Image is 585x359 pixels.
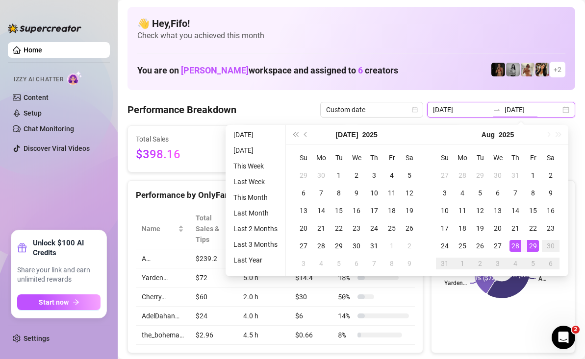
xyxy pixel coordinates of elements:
[545,169,557,181] div: 2
[545,205,557,216] div: 16
[137,65,398,76] h1: You are on workspace and assigned to creators
[386,187,398,199] div: 11
[401,167,418,184] td: 2025-07-05
[554,64,561,75] span: + 2
[136,209,190,249] th: Name
[542,237,560,255] td: 2025-08-30
[509,205,521,216] div: 14
[365,202,383,219] td: 2025-07-17
[348,255,365,272] td: 2025-08-06
[229,239,281,250] li: Last 3 Months
[404,240,415,252] div: 2
[136,134,225,144] span: Total Sales
[507,255,524,272] td: 2025-09-04
[229,207,281,219] li: Last Month
[457,258,468,269] div: 1
[24,335,50,342] a: Settings
[412,107,418,113] span: calendar
[312,184,330,202] td: 2025-07-07
[404,222,415,234] div: 26
[229,191,281,203] li: This Month
[439,240,451,252] div: 24
[289,326,332,345] td: $0.66
[333,240,345,252] div: 29
[474,205,486,216] div: 12
[330,167,348,184] td: 2025-07-01
[493,106,501,114] span: swap-right
[333,222,345,234] div: 22
[507,202,524,219] td: 2025-08-14
[348,149,365,167] th: We
[471,219,489,237] td: 2025-08-19
[326,102,417,117] span: Custom date
[457,187,468,199] div: 4
[383,149,401,167] th: Fr
[436,202,454,219] td: 2025-08-10
[368,169,380,181] div: 3
[383,202,401,219] td: 2025-07-18
[298,205,309,216] div: 13
[524,202,542,219] td: 2025-08-15
[499,125,514,144] button: Choose a year
[439,222,451,234] div: 17
[454,202,471,219] td: 2025-08-11
[386,205,398,216] div: 18
[489,219,507,237] td: 2025-08-20
[237,326,289,345] td: 4.5 h
[401,255,418,272] td: 2025-08-09
[298,187,309,199] div: 6
[368,258,380,269] div: 7
[401,184,418,202] td: 2025-07-12
[471,167,489,184] td: 2025-07-29
[401,237,418,255] td: 2025-08-02
[527,187,539,199] div: 8
[454,237,471,255] td: 2025-08-25
[330,255,348,272] td: 2025-08-05
[136,249,190,268] td: A…
[545,187,557,199] div: 9
[237,287,289,307] td: 2.0 h
[190,209,237,249] th: Total Sales & Tips
[527,222,539,234] div: 22
[229,160,281,172] li: This Week
[454,184,471,202] td: 2025-08-04
[229,176,281,188] li: Last Week
[383,237,401,255] td: 2025-08-01
[509,240,521,252] div: 28
[315,258,327,269] div: 4
[439,205,451,216] div: 10
[527,169,539,181] div: 1
[489,202,507,219] td: 2025-08-13
[436,219,454,237] td: 2025-08-17
[454,219,471,237] td: 2025-08-18
[237,268,289,287] td: 5.0 h
[436,184,454,202] td: 2025-08-03
[67,71,82,85] img: AI Chatter
[295,255,312,272] td: 2025-08-03
[17,294,101,310] button: Start nowarrow-right
[289,268,332,287] td: $14.4
[552,326,575,349] iframe: Intercom live chat
[295,237,312,255] td: 2025-07-27
[457,169,468,181] div: 28
[136,287,190,307] td: Cherry…
[298,222,309,234] div: 20
[489,167,507,184] td: 2025-07-30
[24,144,90,152] a: Discover Viral Videos
[471,184,489,202] td: 2025-08-05
[383,219,401,237] td: 2025-07-25
[338,291,354,302] span: 50 %
[542,219,560,237] td: 2025-08-23
[312,255,330,272] td: 2025-08-04
[229,254,281,266] li: Last Year
[312,219,330,237] td: 2025-07-21
[335,125,358,144] button: Choose a month
[289,307,332,326] td: $6
[229,144,281,156] li: [DATE]
[351,222,362,234] div: 23
[295,219,312,237] td: 2025-07-20
[404,205,415,216] div: 19
[436,237,454,255] td: 2025-08-24
[295,202,312,219] td: 2025-07-13
[351,169,362,181] div: 2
